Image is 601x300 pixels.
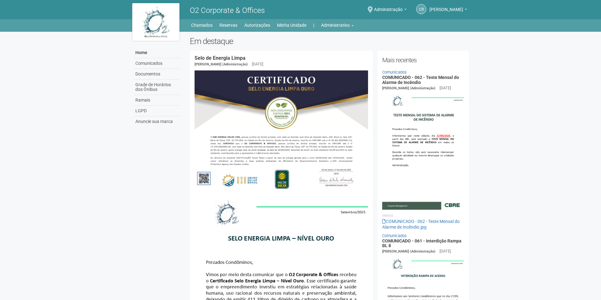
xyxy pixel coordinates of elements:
div: [DATE] [439,248,451,254]
span: Administração [374,1,403,12]
a: Administrativo [321,21,354,30]
img: COMUNICADO%20-%20054%20-%20Selo%20de%20Energia%20Limpa%20-%20P%C3%A1g.%202.jpg [195,70,368,193]
span: [PERSON_NAME] (Administração) [195,62,248,66]
a: CR [416,4,426,14]
img: logo.jpg [132,3,179,41]
a: Documentos [134,69,180,80]
span: O2 Corporate & Offices [190,6,265,15]
a: Selo de Energia Limpa [195,55,246,61]
span: [PERSON_NAME] (Administração) [382,249,435,253]
span: Celso Rodrigues da Costa [429,1,463,12]
a: Autorizações [244,21,270,30]
a: [PERSON_NAME] [429,8,467,13]
a: Home [134,47,180,58]
a: Minha Unidade [277,21,306,30]
a: LGPD [134,106,180,116]
span: [PERSON_NAME] (Administração) [382,86,435,90]
a: Chamados [191,21,213,30]
div: [DATE] [439,85,451,91]
a: Grade de Horários dos Ônibus [134,80,180,95]
a: Reservas [219,21,237,30]
a: COMUNICADO - 062 - Teste Mensal do Alarme de Incêndio.jpg [382,219,460,230]
li: Anexos [382,213,464,219]
a: | [313,21,314,30]
img: COMUNICADO%20-%20062%20-%20Teste%20Mensal%20do%20Alarme%20de%20Inc%C3%AAndio.jpg [382,91,464,209]
a: Comunicados [382,233,407,238]
div: [DATE] [252,61,263,67]
a: Anuncie sua marca [134,116,180,127]
a: COMUNICADO - 062 - Teste Mensal do Alarme de Incêndio [382,75,459,85]
a: COMUNICADO - 061 - Interdição Rampa BL 8 [382,238,462,248]
h2: Mais recentes [382,55,464,65]
a: Ramais [134,95,180,106]
a: Administração [374,8,407,13]
a: Comunicados [134,58,180,69]
h2: Em destaque [190,36,469,46]
a: Comunicados [382,70,407,75]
